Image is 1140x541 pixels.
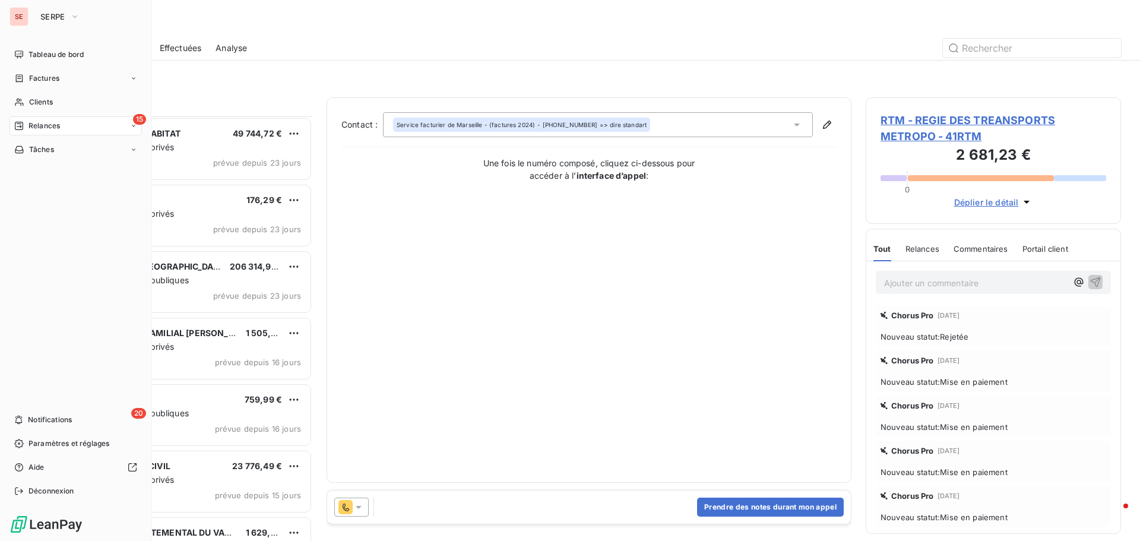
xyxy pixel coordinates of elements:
div: SE [9,7,28,26]
button: Déplier le détail [951,195,1037,209]
span: 15 [133,114,146,125]
span: Chorus Pro [891,446,934,455]
span: [DATE] [938,312,960,319]
span: 176,29 € [246,195,282,205]
span: prévue depuis 23 jours [213,158,301,167]
div: grid [57,116,312,541]
iframe: Intercom live chat [1100,501,1128,529]
span: Aide [28,462,45,473]
p: Une fois le numéro composé, cliquez ci-dessous pour accéder à l’ : [470,157,708,182]
span: Tout [873,244,891,254]
span: Nouveau statut : Rejetée [881,332,1106,341]
span: Chorus Pro [891,491,934,501]
span: prévue depuis 23 jours [213,224,301,234]
div: - [PHONE_NUMBER] => dire standart [397,121,647,129]
input: Rechercher [943,39,1121,58]
span: 23 776,49 € [232,461,282,471]
span: Déconnexion [28,486,74,496]
span: [DATE] [938,447,960,454]
span: Tableau de bord [28,49,84,60]
span: METROPOLE [GEOGRAPHIC_DATA] [84,261,227,271]
span: Nouveau statut : Mise en paiement [881,377,1106,387]
label: Contact : [341,119,383,131]
span: Effectuées [160,42,202,54]
span: 759,99 € [245,394,282,404]
span: 49 744,72 € [233,128,282,138]
button: Prendre des notes durant mon appel [697,498,844,517]
span: prévue depuis 16 jours [215,357,301,367]
span: Clients [29,97,53,107]
span: CONSEIL DEPARTEMENTAL DU VAUCLUSE C [84,527,266,537]
span: Nouveau statut : Mise en paiement [881,512,1106,522]
img: Logo LeanPay [9,515,83,534]
span: Notifications [28,415,72,425]
span: Nouveau statut : Mise en paiement [881,467,1106,477]
span: prévue depuis 23 jours [213,291,301,300]
span: 1 505,41 € [246,328,287,338]
span: [DATE] [938,357,960,364]
strong: interface d’appel [577,170,647,181]
h3: 2 681,23 € [881,144,1106,168]
span: 0 [905,185,910,194]
span: Chorus Pro [891,401,934,410]
span: 1 629,45 € [246,527,290,537]
span: SA HLM LOGIS FAMILIAL [PERSON_NAME] [84,328,257,338]
span: Déplier le détail [954,196,1019,208]
span: prévue depuis 16 jours [215,424,301,434]
span: 206 314,98 € [230,261,284,271]
span: Chorus Pro [891,311,934,320]
span: Service facturier de Marseille - (factures 2024) [397,121,535,129]
span: Analyse [216,42,247,54]
span: Chorus Pro [891,356,934,365]
span: Commentaires [954,244,1008,254]
span: Paramètres et réglages [28,438,109,449]
span: [DATE] [938,402,960,409]
a: Aide [9,458,142,477]
span: Factures [29,73,59,84]
span: Relances [28,121,60,131]
span: Nouveau statut : Mise en paiement [881,422,1106,432]
span: Tâches [29,144,54,155]
span: RTM - REGIE DES TREANSPORTS METROPO - 41RTM [881,112,1106,144]
span: Portail client [1022,244,1068,254]
span: prévue depuis 15 jours [215,491,301,500]
span: SERPE [40,12,65,21]
span: [DATE] [938,492,960,499]
span: 20 [131,408,146,419]
span: Relances [905,244,939,254]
